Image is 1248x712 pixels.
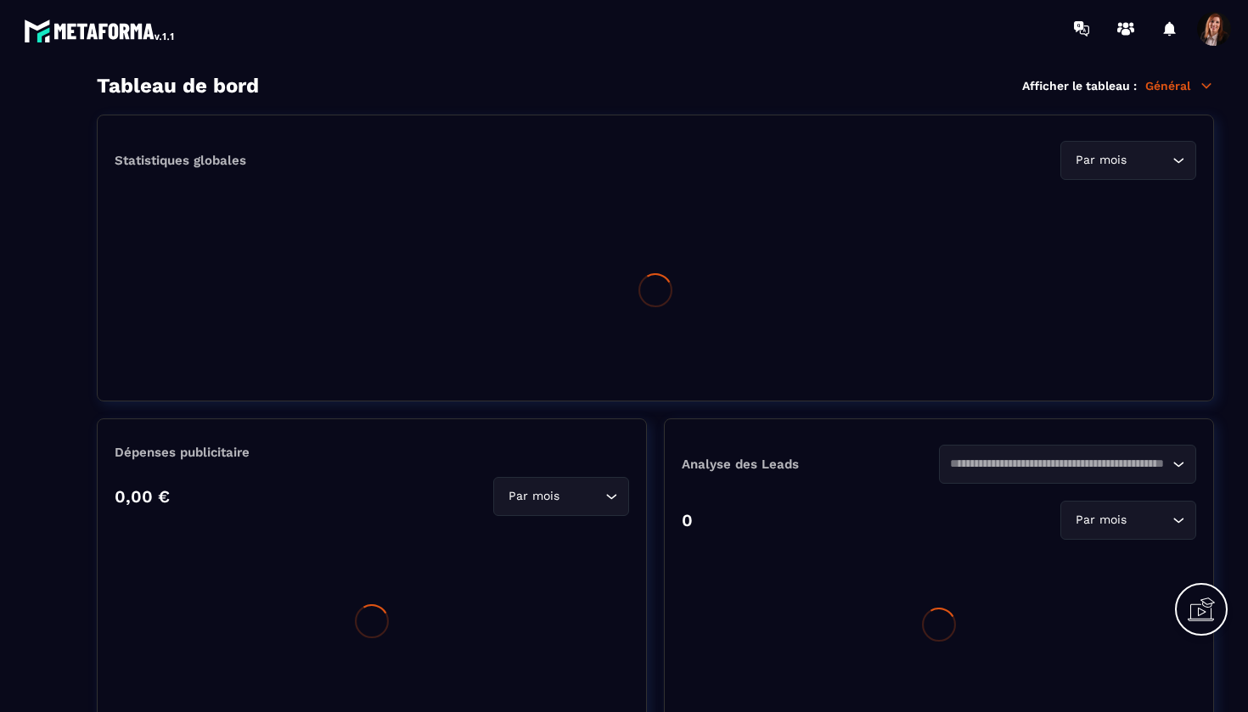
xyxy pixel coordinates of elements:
[115,486,170,507] p: 0,00 €
[939,445,1196,484] div: Search for option
[97,74,259,98] h3: Tableau de bord
[24,15,177,46] img: logo
[1060,141,1196,180] div: Search for option
[682,510,693,530] p: 0
[1130,151,1168,170] input: Search for option
[682,457,939,472] p: Analyse des Leads
[1130,511,1168,530] input: Search for option
[504,487,563,506] span: Par mois
[1145,78,1214,93] p: Général
[115,445,629,460] p: Dépenses publicitaire
[1071,151,1130,170] span: Par mois
[1022,79,1137,93] p: Afficher le tableau :
[1071,511,1130,530] span: Par mois
[493,477,629,516] div: Search for option
[1060,501,1196,540] div: Search for option
[563,487,601,506] input: Search for option
[950,455,1168,474] input: Search for option
[115,153,246,168] p: Statistiques globales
